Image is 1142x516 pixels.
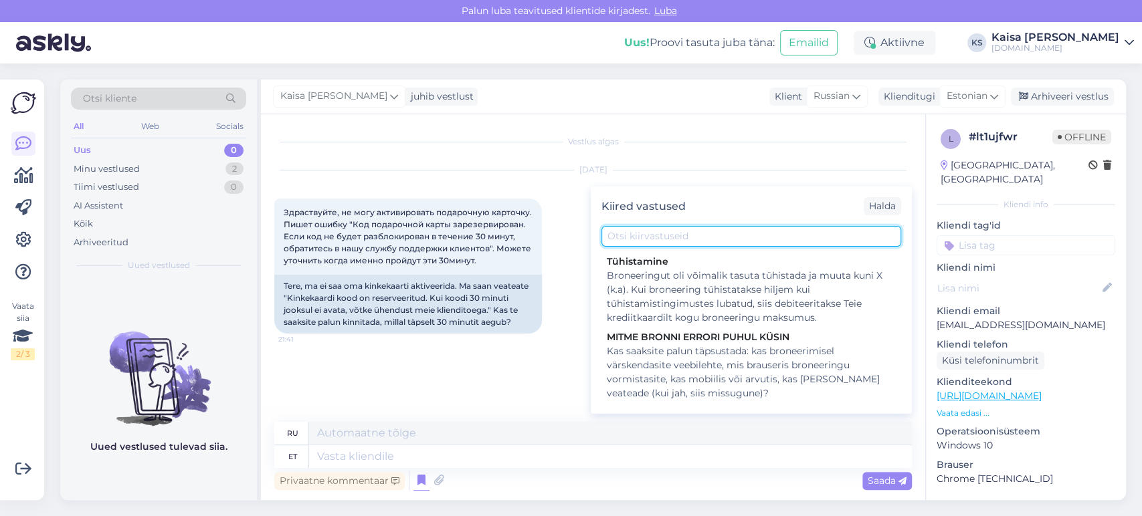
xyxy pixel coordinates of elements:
[607,406,896,420] div: Paketi vahetamine
[624,36,650,49] b: Uus!
[650,5,681,17] span: Luba
[601,199,686,215] div: Kiired vastused
[937,375,1115,389] p: Klienditeekond
[941,158,1088,186] div: [GEOGRAPHIC_DATA], [GEOGRAPHIC_DATA]
[937,199,1115,211] div: Kliendi info
[937,219,1115,233] p: Kliendi tag'id
[11,300,35,360] div: Vaata siia
[937,304,1115,318] p: Kliendi email
[284,207,534,265] span: Здраствуйте, не могу активировать подарочную карточку. Пишет ошибку "Код подарочной карты зарезер...
[967,33,986,52] div: KS
[937,235,1115,255] input: Lisa tag
[878,90,935,104] div: Klienditugi
[607,269,896,325] div: Broneeringut oli võimalik tasuta tühistada ja muuta kuni X (k.a). Kui broneering tühistatakse hil...
[854,31,935,55] div: Aktiivne
[937,281,1100,295] input: Lisa nimi
[71,118,86,135] div: All
[991,32,1134,53] a: Kaisa [PERSON_NAME][DOMAIN_NAME]
[74,162,140,176] div: Minu vestlused
[274,275,542,334] div: Tere, ma ei saa oma kinkekaarti aktiveerida. Ma saan veateate "Kinkekaardi kood on reserveeritud....
[991,32,1119,43] div: Kaisa [PERSON_NAME]
[949,134,953,144] span: l
[224,144,244,157] div: 0
[90,440,227,454] p: Uued vestlused tulevad siia.
[83,92,136,106] span: Otsi kliente
[74,144,91,157] div: Uus
[769,90,802,104] div: Klient
[947,89,987,104] span: Estonian
[274,472,405,490] div: Privaatne kommentaar
[225,162,244,176] div: 2
[138,118,162,135] div: Web
[937,338,1115,352] p: Kliendi telefon
[213,118,246,135] div: Socials
[74,236,128,249] div: Arhiveeritud
[1011,88,1114,106] div: Arhiveeri vestlus
[937,390,1042,402] a: [URL][DOMAIN_NAME]
[937,499,1115,511] div: [PERSON_NAME]
[405,90,474,104] div: juhib vestlust
[287,422,298,444] div: ru
[937,424,1115,438] p: Operatsioonisüsteem
[280,89,387,104] span: Kaisa [PERSON_NAME]
[937,261,1115,275] p: Kliendi nimi
[60,307,257,428] img: No chats
[74,217,93,231] div: Kõik
[937,352,1044,370] div: Küsi telefoninumbrit
[224,180,244,194] div: 0
[937,318,1115,332] p: [EMAIL_ADDRESS][DOMAIN_NAME]
[278,334,328,344] span: 21:41
[991,43,1119,53] div: [DOMAIN_NAME]
[11,348,35,360] div: 2 / 3
[814,89,850,104] span: Russian
[74,180,139,194] div: Tiimi vestlused
[288,445,297,468] div: et
[868,475,907,487] span: Saada
[937,407,1115,419] p: Vaata edasi ...
[607,255,896,269] div: Tühistamine
[274,136,912,148] div: Vestlus algas
[780,30,838,55] button: Emailid
[864,197,901,215] div: Halda
[607,344,896,400] div: Kas saaksite palun täpsustada: kas broneerimisel värskendasite veebilehte, mis brauseris broneeri...
[1052,130,1111,144] span: Offline
[937,458,1115,472] p: Brauser
[607,330,896,344] div: MITME BRONNI ERRORI PUHUL KÜSIN
[74,199,123,213] div: AI Assistent
[624,35,775,51] div: Proovi tasuta juba täna:
[937,438,1115,453] p: Windows 10
[11,90,36,116] img: Askly Logo
[969,129,1052,145] div: # lt1ujfwr
[937,472,1115,486] p: Chrome [TECHNICAL_ID]
[128,259,190,271] span: Uued vestlused
[601,226,901,247] input: Otsi kiirvastuseid
[274,164,912,176] div: [DATE]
